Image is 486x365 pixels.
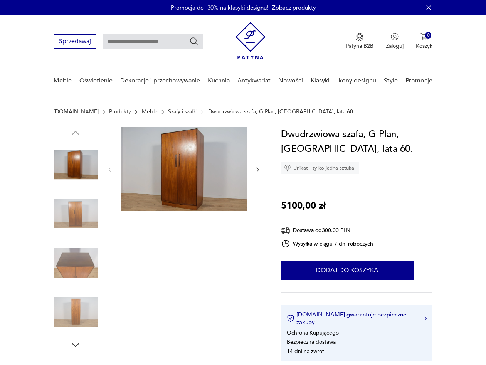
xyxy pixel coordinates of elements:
[311,66,330,96] a: Klasyki
[208,109,355,115] p: Dwudrzwiowa szafa, G-Plan, [GEOGRAPHIC_DATA], lata 60.
[420,33,428,40] img: Ikona koszyka
[424,316,427,320] img: Ikona strzałki w prawo
[120,66,200,96] a: Dekoracje i przechowywanie
[386,33,404,50] button: Zaloguj
[416,33,432,50] button: 0Koszyk
[79,66,113,96] a: Oświetlenie
[391,33,399,40] img: Ikonka użytkownika
[142,109,158,115] a: Meble
[284,165,291,172] img: Ikona diamentu
[281,225,290,235] img: Ikona dostawy
[405,66,432,96] a: Promocje
[281,198,326,213] p: 5100,00 zł
[386,42,404,50] p: Zaloguj
[208,66,230,96] a: Kuchnia
[189,37,198,46] button: Szukaj
[237,66,271,96] a: Antykwariat
[287,338,336,346] li: Bezpieczna dostawa
[54,34,96,49] button: Sprzedawaj
[54,66,72,96] a: Meble
[281,127,432,156] h1: Dwudrzwiowa szafa, G-Plan, [GEOGRAPHIC_DATA], lata 60.
[287,348,324,355] li: 14 dni na zwrot
[109,109,131,115] a: Produkty
[168,109,197,115] a: Szafy i szafki
[54,109,99,115] a: [DOMAIN_NAME]
[384,66,398,96] a: Style
[287,329,339,336] li: Ochrona Kupującego
[346,33,373,50] button: Patyna B2B
[425,32,432,39] div: 0
[272,4,316,12] a: Zobacz produkty
[121,127,247,211] img: Zdjęcie produktu Dwudrzwiowa szafa, G-Plan, Wielka Brytania, lata 60.
[416,42,432,50] p: Koszyk
[54,39,96,45] a: Sprzedawaj
[278,66,303,96] a: Nowości
[346,33,373,50] a: Ikona medaluPatyna B2B
[287,315,294,322] img: Ikona certyfikatu
[356,33,363,41] img: Ikona medalu
[54,241,98,285] img: Zdjęcie produktu Dwudrzwiowa szafa, G-Plan, Wielka Brytania, lata 60.
[54,143,98,187] img: Zdjęcie produktu Dwudrzwiowa szafa, G-Plan, Wielka Brytania, lata 60.
[281,261,414,280] button: Dodaj do koszyka
[287,311,427,326] button: [DOMAIN_NAME] gwarantuje bezpieczne zakupy
[54,290,98,334] img: Zdjęcie produktu Dwudrzwiowa szafa, G-Plan, Wielka Brytania, lata 60.
[281,225,373,235] div: Dostawa od 300,00 PLN
[235,22,266,59] img: Patyna - sklep z meblami i dekoracjami vintage
[337,66,376,96] a: Ikony designu
[54,192,98,236] img: Zdjęcie produktu Dwudrzwiowa szafa, G-Plan, Wielka Brytania, lata 60.
[281,162,359,174] div: Unikat - tylko jedna sztuka!
[281,239,373,248] div: Wysyłka w ciągu 7 dni roboczych
[346,42,373,50] p: Patyna B2B
[171,4,268,12] p: Promocja do -30% na klasyki designu!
